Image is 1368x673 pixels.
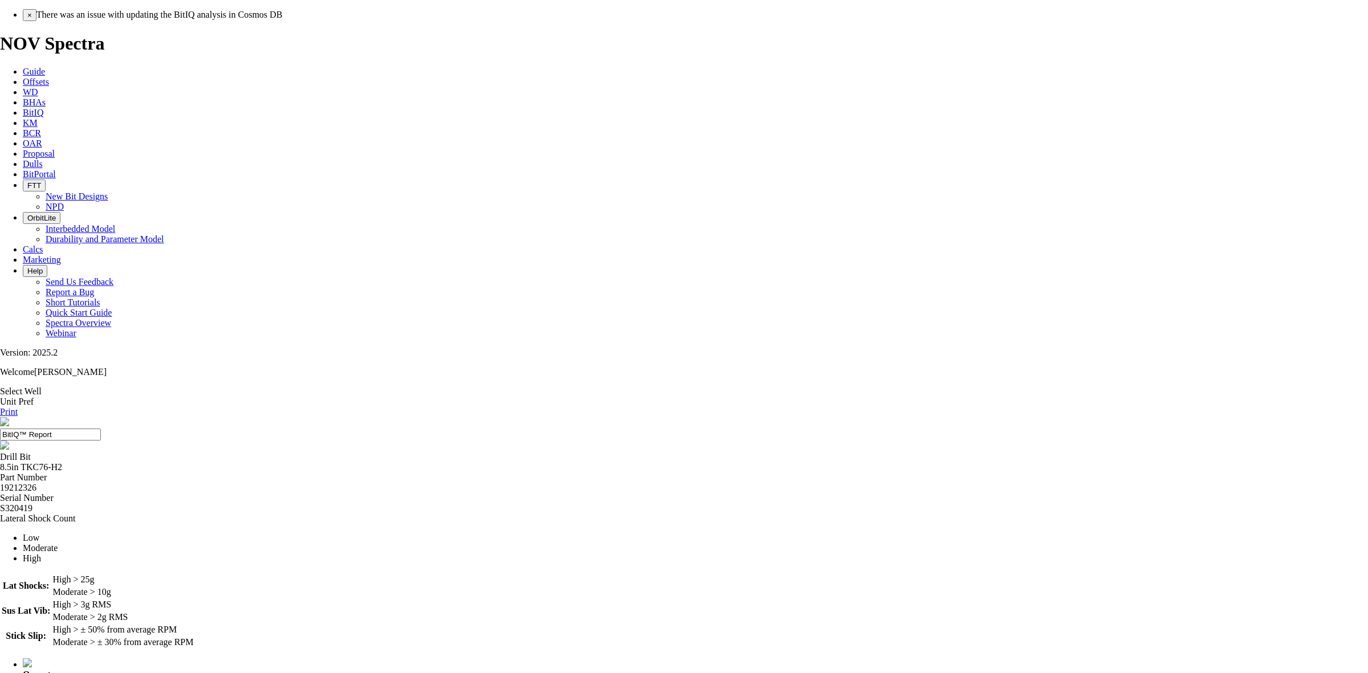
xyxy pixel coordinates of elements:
[23,159,43,169] a: Dulls
[23,212,60,224] button: OrbitLite
[23,169,56,179] a: BitPortal
[46,224,115,234] a: Interbedded Model
[23,128,41,138] a: BCR
[46,308,112,317] a: Quick Start Guide
[23,658,32,667] img: icon_operator.940e42f7.svg
[52,586,194,598] td: Moderate > 10g
[23,543,1368,553] li: Moderate
[46,234,164,244] a: Durability and Parameter Model
[27,267,43,275] span: Help
[23,180,46,191] button: FTT
[46,297,100,307] a: Short Tutorials
[36,10,283,19] span: There was an issue with updating the BitIQ analysis in Cosmos DB
[46,202,64,211] a: NPD
[23,265,47,277] button: Help
[23,118,38,128] a: KM
[1,624,51,648] th: Stick Slip:
[52,599,194,610] td: High > 3g RMS
[23,533,1368,543] li: Low
[23,255,61,264] a: Marketing
[46,287,94,297] a: Report a Bug
[52,624,194,635] td: High > ± 50% from average RPM
[23,108,43,117] a: BitIQ
[27,214,56,222] span: OrbitLite
[23,553,1368,564] li: High
[34,367,107,377] span: [PERSON_NAME]
[46,191,108,201] a: New Bit Designs
[46,318,111,328] a: Spectra Overview
[1,574,51,598] th: Lat Shocks:
[23,77,49,87] a: Offsets
[23,149,55,158] a: Proposal
[23,67,45,76] a: Guide
[23,244,43,254] a: Calcs
[23,97,46,107] a: BHAs
[52,637,194,648] td: Moderate > ± 30% from average RPM
[23,138,42,148] a: OAR
[52,574,194,585] td: High > 25g
[23,87,38,97] a: WD
[46,277,113,287] a: Send Us Feedback
[27,181,41,190] span: FTT
[1,599,51,623] th: Sus Lat Vib:
[23,9,36,21] button: ×
[52,611,194,623] td: Moderate > 2g RMS
[46,328,76,338] a: Webinar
